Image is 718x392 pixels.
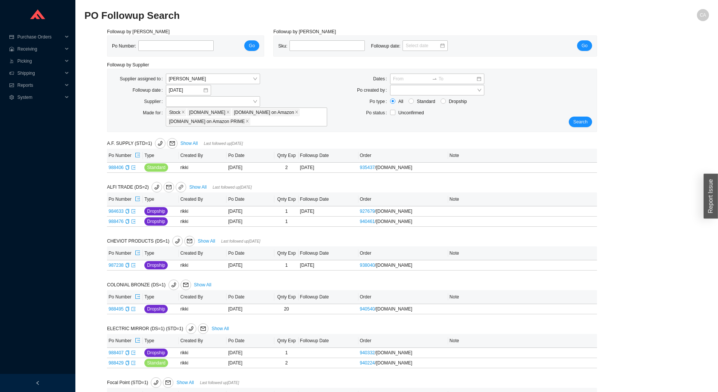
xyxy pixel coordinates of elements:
[448,246,597,260] th: Note
[17,55,63,67] span: Picking
[360,219,375,224] a: 940461
[274,149,298,163] th: Qnty Exp
[164,182,174,192] button: mail
[244,40,259,51] button: Go
[169,74,257,84] span: Chaya Amsel
[179,334,227,348] th: Created By
[232,109,300,116] span: QualityBath.com on Amazon
[198,326,208,331] span: mail
[274,217,298,227] td: 1
[227,304,274,314] td: [DATE]
[84,9,553,22] h2: PO Followup Search
[125,165,130,170] span: copy
[414,98,438,105] span: Standard
[109,350,124,355] a: 988407
[155,141,165,146] span: phone
[155,138,165,149] button: phone
[300,208,357,215] div: [DATE]
[186,326,196,331] span: phone
[358,290,448,304] th: Order
[109,209,124,214] a: 984633
[211,326,229,331] a: Show All
[299,334,358,348] th: Followup Date
[167,138,178,149] button: mail
[135,250,140,256] span: export
[131,307,136,311] span: export
[358,206,448,217] td: / [DOMAIN_NAME]
[366,108,390,118] label: Po status:
[135,335,141,346] button: export
[168,280,179,290] button: phone
[295,110,299,115] span: close
[299,192,358,206] th: Followup Date
[227,217,274,227] td: [DATE]
[274,358,298,368] td: 2
[179,163,227,173] td: rikki
[107,238,196,244] span: CHEVIOT PRODUCTS (DS=1)
[131,350,136,355] span: export
[173,238,182,244] span: phone
[144,207,168,215] button: Dropship
[360,165,375,170] a: 935437
[274,304,298,314] td: 20
[35,381,40,385] span: left
[125,218,130,225] div: Copy
[107,326,210,331] span: ELECTRIC MIRROR (DS=1) (STD=1)
[17,79,63,91] span: Reports
[179,304,227,314] td: rikki
[107,192,143,206] th: Po Number
[144,96,165,107] label: Supplier:
[179,192,227,206] th: Created By
[299,290,358,304] th: Followup Date
[131,361,136,365] span: export
[107,141,179,146] span: A.F. SUPPLY (STD=1)
[163,377,173,388] button: mail
[135,338,140,344] span: export
[406,42,439,49] input: Select date
[370,96,390,107] label: Po type:
[358,260,448,271] td: / [DOMAIN_NAME]
[135,150,141,161] button: export
[358,304,448,314] td: / [DOMAIN_NAME]
[176,380,194,385] a: Show All
[107,184,188,190] span: ALFI TRADE (DS=2)
[393,75,430,83] input: From
[167,118,251,125] span: QualityBath.com on Amazon PRIME
[179,217,227,227] td: rikki
[226,110,230,115] span: close
[448,192,597,206] th: Note
[274,192,298,206] th: Qnty Exp
[172,236,183,246] button: phone
[131,263,136,267] span: export
[107,246,143,260] th: Po Number
[300,164,357,171] div: [DATE]
[184,236,195,246] button: mail
[147,349,165,357] span: Dropship
[169,86,203,94] input: 9/18/2025
[227,260,274,271] td: [DATE]
[179,290,227,304] th: Created By
[107,290,143,304] th: Po Number
[125,305,130,313] div: Copy
[131,209,136,214] span: export
[358,163,448,173] td: / [DOMAIN_NAME]
[176,182,186,192] a: link
[221,239,260,243] span: Last followed up [DATE]
[274,290,298,304] th: Qnty Exp
[278,40,454,52] div: Sku: Followup date:
[358,246,448,260] th: Order
[273,29,336,34] span: Followup by [PERSON_NAME]
[245,119,249,124] span: close
[360,263,375,268] a: 938040
[569,117,592,127] button: Search
[9,95,14,100] span: setting
[274,163,298,173] td: 2
[17,31,63,43] span: Purchase Orders
[274,260,298,271] td: 1
[144,305,168,313] button: Dropship
[227,246,274,260] th: Po Date
[135,152,140,158] span: export
[395,98,406,105] span: All
[360,350,375,355] a: 940332
[299,246,358,260] th: Followup Date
